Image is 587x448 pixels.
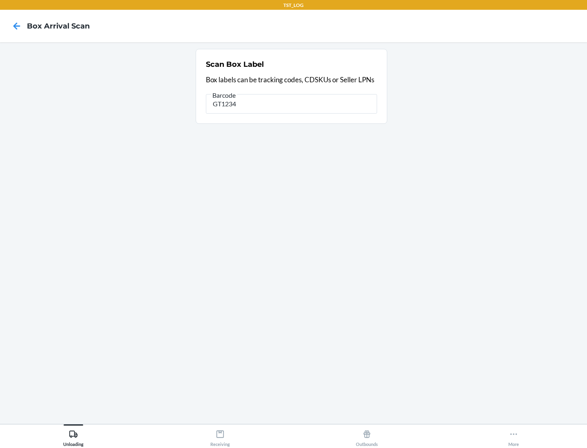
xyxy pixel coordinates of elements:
[147,424,293,447] button: Receiving
[206,59,264,70] h2: Scan Box Label
[210,426,230,447] div: Receiving
[356,426,378,447] div: Outbounds
[206,94,377,114] input: Barcode
[206,75,377,85] p: Box labels can be tracking codes, CDSKUs or Seller LPNs
[63,426,84,447] div: Unloading
[440,424,587,447] button: More
[508,426,519,447] div: More
[211,91,237,99] span: Barcode
[27,21,90,31] h4: Box Arrival Scan
[293,424,440,447] button: Outbounds
[283,2,304,9] p: TST_LOG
